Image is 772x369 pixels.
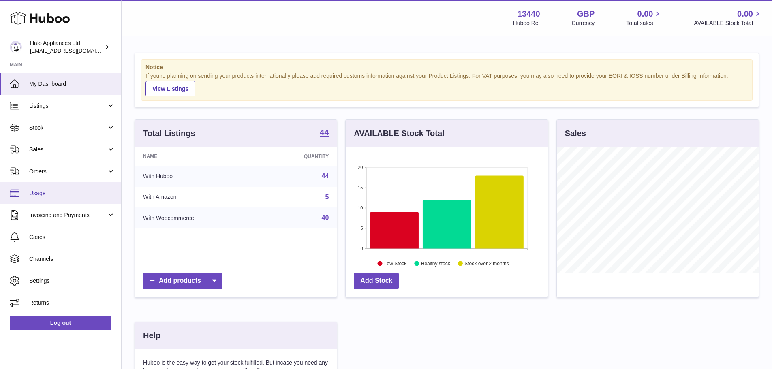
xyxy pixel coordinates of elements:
[143,128,195,139] h3: Total Listings
[518,9,540,19] strong: 13440
[29,124,107,132] span: Stock
[143,330,160,341] h3: Help
[421,260,451,266] text: Healthy stock
[325,194,329,200] a: 5
[361,226,363,230] text: 5
[565,128,586,139] h3: Sales
[29,211,107,219] span: Invoicing and Payments
[354,273,399,289] a: Add Stock
[29,168,107,175] span: Orders
[694,19,762,27] span: AVAILABLE Stock Total
[572,19,595,27] div: Currency
[626,19,662,27] span: Total sales
[29,277,115,285] span: Settings
[30,47,119,54] span: [EMAIL_ADDRESS][DOMAIN_NAME]
[29,146,107,154] span: Sales
[637,9,653,19] span: 0.00
[143,273,222,289] a: Add products
[320,128,329,138] a: 44
[30,39,103,55] div: Halo Appliances Ltd
[737,9,753,19] span: 0.00
[354,128,444,139] h3: AVAILABLE Stock Total
[145,64,748,71] strong: Notice
[135,147,260,166] th: Name
[320,128,329,137] strong: 44
[361,246,363,251] text: 0
[29,299,115,307] span: Returns
[358,205,363,210] text: 10
[694,9,762,27] a: 0.00 AVAILABLE Stock Total
[465,260,509,266] text: Stock over 2 months
[135,166,260,187] td: With Huboo
[145,72,748,96] div: If you're planning on sending your products internationally please add required customs informati...
[29,102,107,110] span: Listings
[322,214,329,221] a: 40
[626,9,662,27] a: 0.00 Total sales
[10,316,111,330] a: Log out
[384,260,407,266] text: Low Stock
[260,147,337,166] th: Quantity
[145,81,195,96] a: View Listings
[10,41,22,53] img: internalAdmin-13440@internal.huboo.com
[577,9,595,19] strong: GBP
[29,80,115,88] span: My Dashboard
[358,185,363,190] text: 15
[358,165,363,170] text: 20
[322,173,329,179] a: 44
[135,187,260,208] td: With Amazon
[29,255,115,263] span: Channels
[135,207,260,228] td: With Woocommerce
[29,233,115,241] span: Cases
[29,190,115,197] span: Usage
[513,19,540,27] div: Huboo Ref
